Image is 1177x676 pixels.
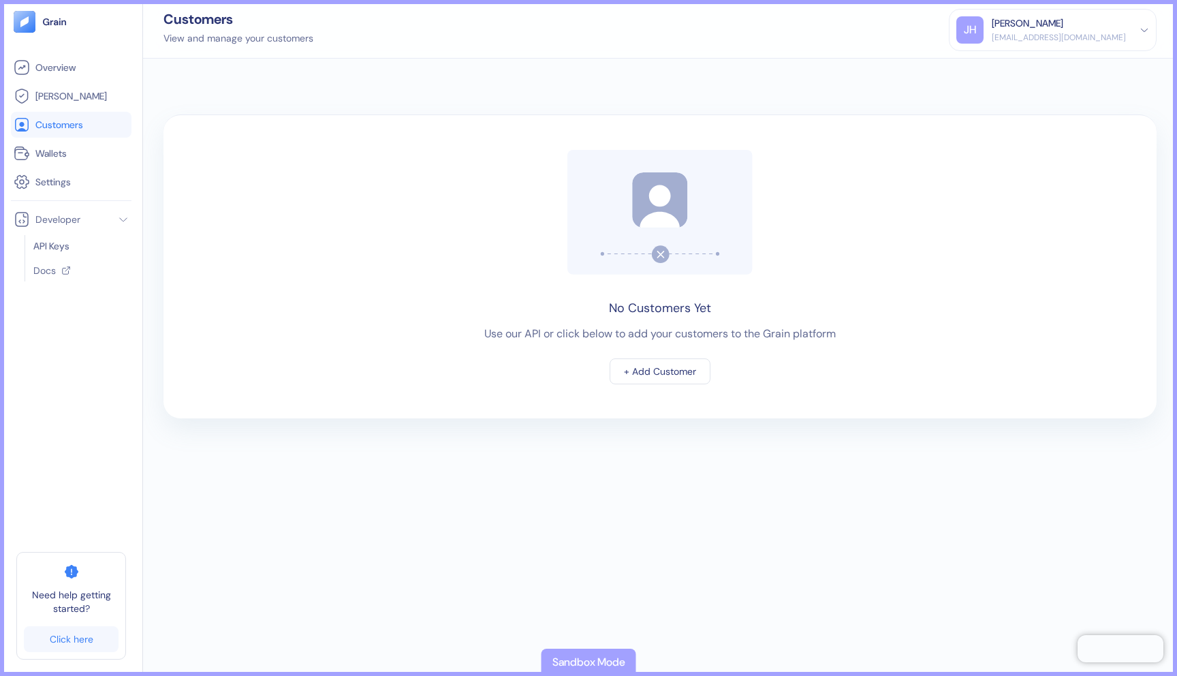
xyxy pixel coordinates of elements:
div: Sandbox Mode [552,654,625,671]
span: [PERSON_NAME] [35,89,107,103]
a: Settings [14,174,129,190]
a: [PERSON_NAME] [14,88,129,104]
button: + Add Customer [610,358,710,384]
div: View and manage your customers [163,31,313,46]
img: logo [42,17,67,27]
span: API Keys [33,239,69,253]
div: [EMAIL_ADDRESS][DOMAIN_NAME] [992,31,1126,44]
div: Customers [163,12,313,26]
span: Customers [35,118,83,132]
div: + Add Customer [624,367,696,376]
a: Docs [33,264,121,277]
span: Overview [35,61,76,74]
a: Customers [14,117,129,133]
span: Settings [35,175,71,189]
a: API Keys [33,239,123,253]
span: Developer [35,213,80,226]
img: logo-tablet-V2.svg [14,11,35,33]
div: Use our API or click below to add your customers to the Grain platform [484,326,836,342]
span: Docs [33,264,56,277]
span: Wallets [35,147,67,160]
div: No Customers Yet [609,299,711,318]
a: Wallets [14,145,129,162]
img: No customers [567,149,753,275]
a: Overview [14,59,129,76]
div: JH [956,16,984,44]
div: Click here [50,634,93,644]
div: [PERSON_NAME] [992,16,1063,31]
a: Click here [24,626,119,652]
iframe: Chatra live chat [1078,635,1163,662]
span: Need help getting started? [24,588,119,615]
